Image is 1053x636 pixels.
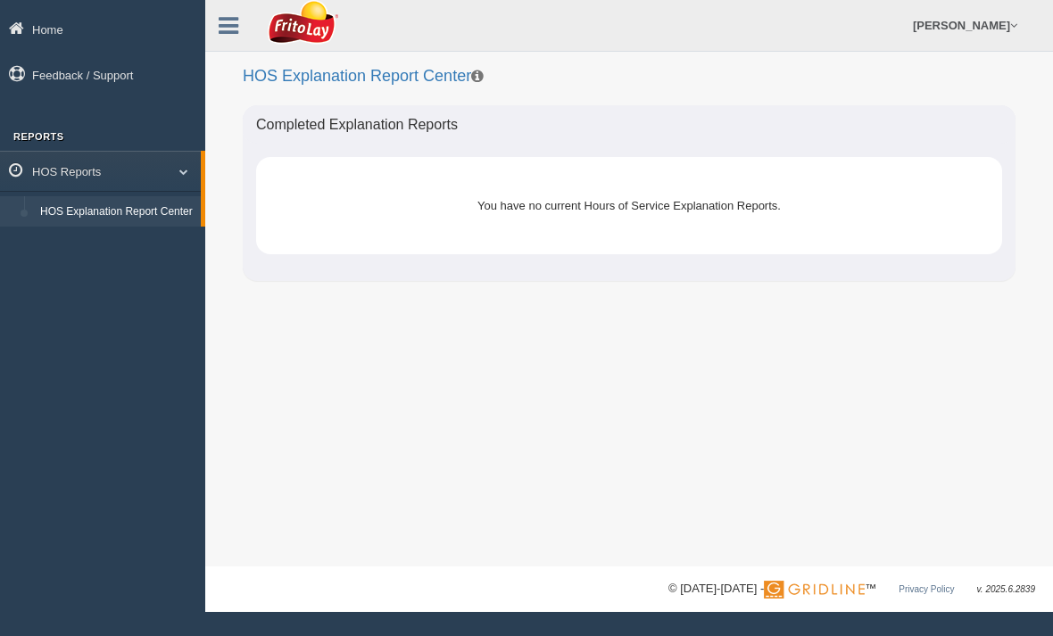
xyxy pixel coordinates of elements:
[977,584,1035,594] span: v. 2025.6.2839
[668,580,1035,599] div: © [DATE]-[DATE] - ™
[296,184,962,227] div: You have no current Hours of Service Explanation Reports.
[32,196,201,228] a: HOS Explanation Report Center
[764,581,865,599] img: Gridline
[243,105,1016,145] div: Completed Explanation Reports
[899,584,954,594] a: Privacy Policy
[243,68,1016,86] h2: HOS Explanation Report Center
